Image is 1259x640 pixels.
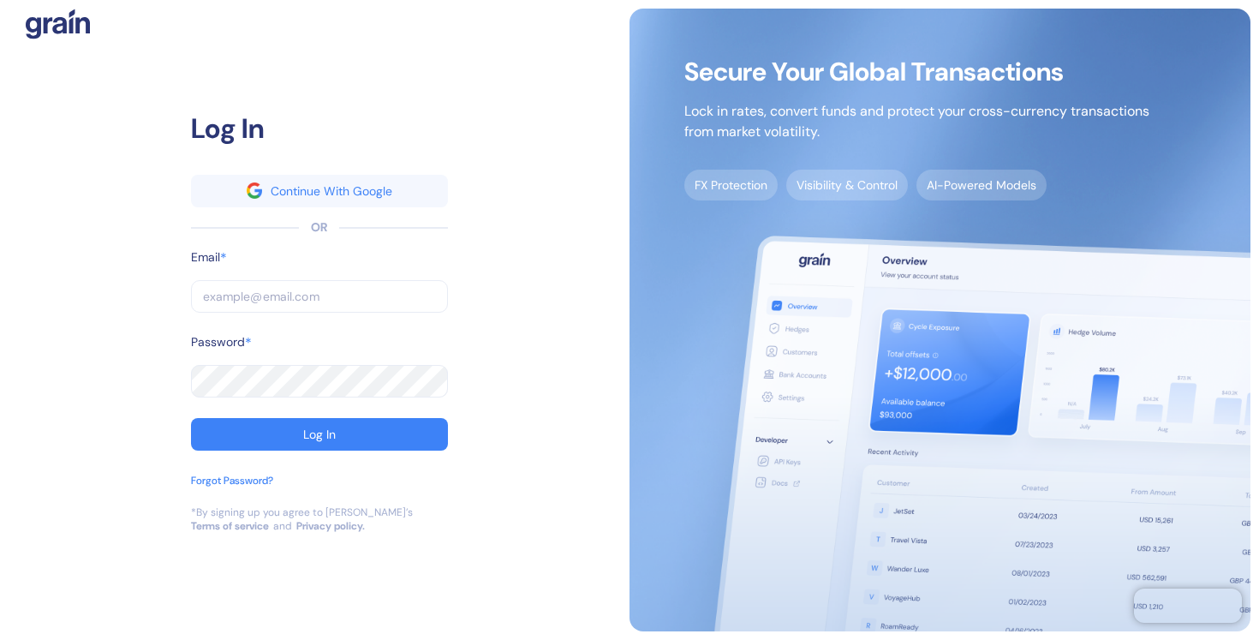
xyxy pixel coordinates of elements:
label: Email [191,248,220,266]
button: googleContinue With Google [191,175,448,207]
iframe: Chatra live chat [1134,589,1242,623]
div: *By signing up you agree to [PERSON_NAME]’s [191,505,413,519]
span: AI-Powered Models [916,170,1047,200]
a: Privacy policy. [296,519,365,533]
label: Password [191,333,245,351]
span: Secure Your Global Transactions [684,63,1149,81]
p: Lock in rates, convert funds and protect your cross-currency transactions from market volatility. [684,101,1149,142]
div: Log In [303,428,336,440]
button: Log In [191,418,448,451]
div: Continue With Google [271,185,392,197]
div: and [273,519,292,533]
div: OR [311,218,327,236]
img: logo [26,9,90,39]
img: signup-main-image [629,9,1250,631]
div: Forgot Password? [191,473,273,488]
div: Log In [191,108,448,149]
span: Visibility & Control [786,170,908,200]
button: Forgot Password? [191,473,273,505]
input: example@email.com [191,280,448,313]
a: Terms of service [191,519,269,533]
img: google [247,182,262,198]
span: FX Protection [684,170,778,200]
